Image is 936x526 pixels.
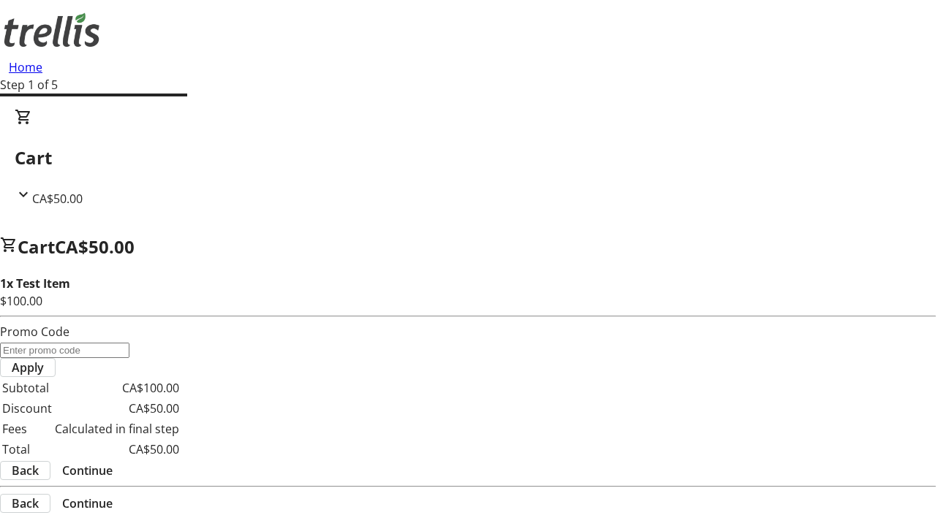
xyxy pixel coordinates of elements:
div: CartCA$50.00 [15,108,921,207]
span: CA$50.00 [32,191,83,207]
button: Continue [50,462,124,479]
span: Back [12,495,39,512]
span: Continue [62,462,113,479]
td: Calculated in final step [54,419,180,438]
button: Continue [50,495,124,512]
td: CA$50.00 [54,399,180,418]
td: Subtotal [1,378,53,397]
td: Total [1,440,53,459]
h2: Cart [15,145,921,171]
span: CA$50.00 [55,235,135,259]
span: Cart [18,235,55,259]
span: Apply [12,359,44,376]
span: Continue [62,495,113,512]
td: CA$50.00 [54,440,180,459]
td: Fees [1,419,53,438]
td: Discount [1,399,53,418]
td: CA$100.00 [54,378,180,397]
span: Back [12,462,39,479]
